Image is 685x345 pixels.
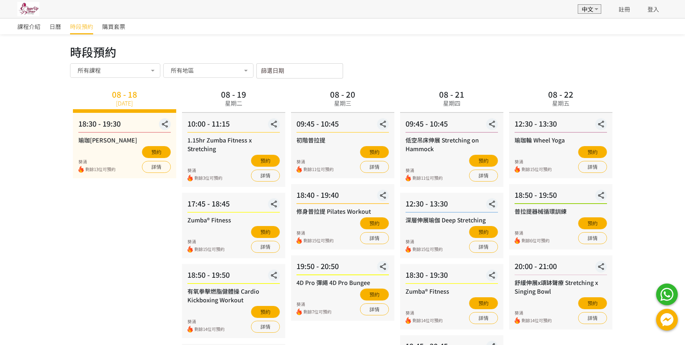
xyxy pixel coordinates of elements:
[187,167,222,174] div: 葵涌
[194,326,225,333] span: 剩餘14位可預約
[17,18,40,34] a: 課程介紹
[469,155,498,167] button: 預約
[17,2,39,16] img: pwrjsa6bwyY3YIpa3AKFwK20yMmKifvYlaMXwTp1.jpg
[406,238,443,245] div: 葵涌
[406,118,498,133] div: 09:45 - 10:45
[78,166,84,173] img: fire.png
[187,269,280,284] div: 18:50 - 19:50
[78,136,171,144] div: 瑜珈[PERSON_NAME]
[70,43,615,60] div: 時段預約
[515,189,607,204] div: 18:50 - 19:50
[647,5,659,13] a: 登入
[406,317,411,324] img: fire.png
[406,287,498,295] div: Zumba® Fitness
[303,237,334,244] span: 剩餘15位可預約
[412,246,443,253] span: 剩餘15位可預約
[85,166,116,173] span: 剩餘13位可預約
[142,146,171,158] button: 預約
[49,22,61,31] span: 日曆
[515,310,552,316] div: 葵涌
[515,166,520,173] img: fire.png
[221,90,246,98] div: 08 - 19
[578,312,607,324] a: 詳情
[334,99,351,107] div: 星期三
[469,226,498,238] button: 預約
[515,278,607,295] div: 舒緩伸展x頌缽聲療 Stretching x Singing Bowl
[578,217,607,229] button: 預約
[360,232,389,244] a: 詳情
[406,167,443,174] div: 葵涌
[521,317,552,324] span: 剩餘14位可預約
[187,136,280,153] div: 1.15hr Zumba Fitness x Stretching
[296,189,389,204] div: 18:40 - 19:40
[360,146,389,158] button: 預約
[360,161,389,173] a: 詳情
[515,237,520,244] img: fire.png
[225,99,242,107] div: 星期二
[443,99,460,107] div: 星期四
[515,158,552,165] div: 葵涌
[578,146,607,158] button: 預約
[187,326,193,333] img: fire.png
[406,198,498,213] div: 12:30 - 13:30
[406,246,411,253] img: fire.png
[469,170,498,182] a: 詳情
[251,155,280,167] button: 預約
[552,99,569,107] div: 星期五
[303,308,331,315] span: 剩餘7位可預約
[412,317,443,324] span: 剩餘14位可預約
[70,18,93,34] a: 時段預約
[78,158,116,165] div: 葵涌
[515,118,607,133] div: 12:30 - 13:30
[194,246,225,253] span: 剩餘15位可預約
[296,230,334,236] div: 葵涌
[296,207,389,216] div: 修身普拉提 Pilates Workout
[515,136,607,144] div: 瑜珈輪 Wheel Yoga
[78,67,101,74] span: 所有課程
[330,90,355,98] div: 08 - 20
[360,289,389,301] button: 預約
[412,175,443,182] span: 剩餘11位可預約
[187,118,280,133] div: 10:00 - 11:15
[296,237,302,244] img: fire.png
[521,237,550,244] span: 剩餘6位可預約
[515,230,550,236] div: 葵涌
[251,306,280,318] button: 預約
[469,241,498,253] a: 詳情
[187,238,225,245] div: 葵涌
[251,241,280,253] a: 詳情
[406,175,411,182] img: fire.png
[515,317,520,324] img: fire.png
[296,278,389,287] div: 4D Pro 彈繩 4D Pro Bungee
[296,166,302,173] img: fire.png
[296,158,334,165] div: 葵涌
[469,297,498,309] button: 預約
[296,261,389,275] div: 19:50 - 20:50
[187,318,225,325] div: 葵涌
[578,161,607,173] a: 詳情
[102,18,125,34] a: 購買套票
[116,99,133,107] div: [DATE]
[515,207,607,216] div: 普拉提器械循環訓練
[251,226,280,238] button: 預約
[619,5,630,13] a: 註冊
[406,136,498,153] div: 低空吊床伸展 Stretching on Hammock
[296,301,331,307] div: 葵涌
[187,246,193,253] img: fire.png
[187,175,193,182] img: fire.png
[296,308,302,315] img: fire.png
[296,118,389,133] div: 09:45 - 10:45
[194,175,222,182] span: 剩餘3位可預約
[171,67,194,74] span: 所有地區
[251,321,280,333] a: 詳情
[515,261,607,275] div: 20:00 - 21:00
[406,269,498,284] div: 18:30 - 19:30
[251,170,280,182] a: 詳情
[256,63,343,78] input: 篩選日期
[49,18,61,34] a: 日曆
[548,90,573,98] div: 08 - 22
[78,118,171,133] div: 18:30 - 19:30
[469,312,498,324] a: 詳情
[578,297,607,309] button: 預約
[360,217,389,229] button: 預約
